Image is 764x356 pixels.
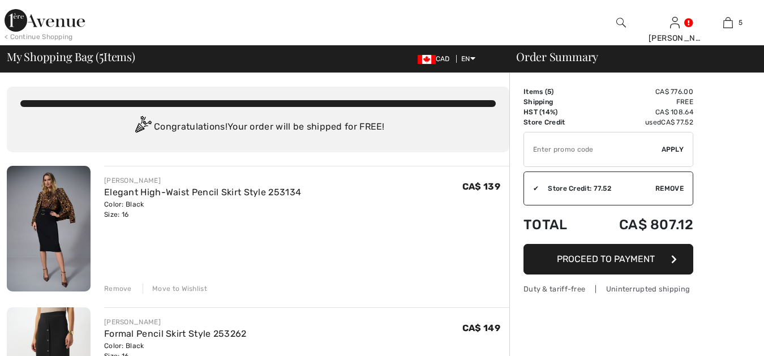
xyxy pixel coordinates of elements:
[418,55,454,63] span: CAD
[104,328,247,339] a: Formal Pencil Skirt Style 253262
[655,183,684,194] span: Remove
[586,117,693,127] td: used
[104,187,301,198] a: Elegant High-Waist Pencil Skirt Style 253134
[586,205,693,244] td: CA$ 807.12
[523,205,586,244] td: Total
[661,118,693,126] span: CA$ 77.52
[670,17,680,28] a: Sign In
[503,51,757,62] div: Order Summary
[523,107,586,117] td: HST (14%)
[586,107,693,117] td: CA$ 108.64
[5,32,73,42] div: < Continue Shopping
[143,284,207,294] div: Move to Wishlist
[702,16,755,29] a: 5
[523,244,693,274] button: Proceed to Payment
[462,323,500,333] span: CA$ 149
[523,284,693,294] div: Duty & tariff-free | Uninterrupted shipping
[649,32,701,44] div: [PERSON_NAME]
[723,16,733,29] img: My Bag
[739,18,742,28] span: 5
[586,87,693,97] td: CA$ 776.00
[523,87,586,97] td: Items ( )
[523,117,586,127] td: Store Credit
[662,144,684,155] span: Apply
[5,9,85,32] img: 1ère Avenue
[104,199,301,220] div: Color: Black Size: 16
[104,175,301,186] div: [PERSON_NAME]
[20,116,496,139] div: Congratulations! Your order will be shipped for FREE!
[523,97,586,107] td: Shipping
[461,55,475,63] span: EN
[557,254,655,264] span: Proceed to Payment
[539,183,655,194] div: Store Credit: 77.52
[131,116,154,139] img: Congratulation2.svg
[670,16,680,29] img: My Info
[524,183,539,194] div: ✔
[462,181,500,192] span: CA$ 139
[418,55,436,64] img: Canadian Dollar
[99,48,104,63] span: 5
[586,97,693,107] td: Free
[104,317,247,327] div: [PERSON_NAME]
[616,16,626,29] img: search the website
[524,132,662,166] input: Promo code
[7,51,135,62] span: My Shopping Bag ( Items)
[547,88,551,96] span: 5
[7,166,91,291] img: Elegant High-Waist Pencil Skirt Style 253134
[104,284,132,294] div: Remove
